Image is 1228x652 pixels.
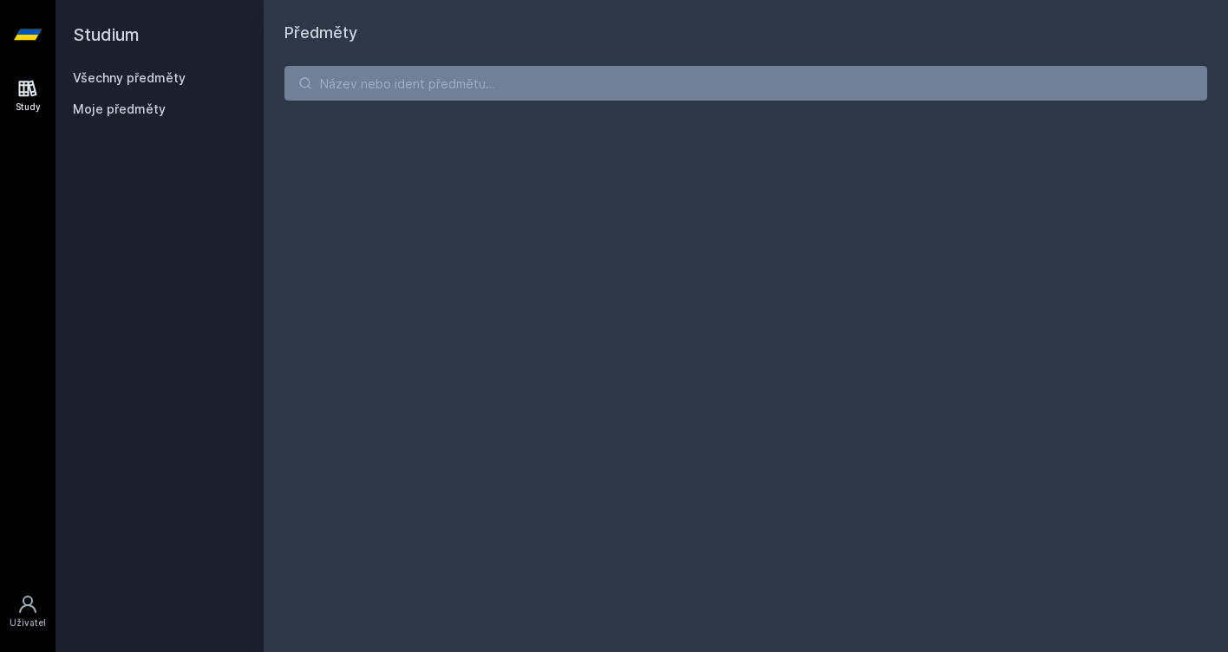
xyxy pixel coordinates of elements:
a: Uživatel [3,585,52,638]
div: Uživatel [10,616,46,629]
h1: Předměty [284,21,1207,45]
div: Study [16,101,41,114]
span: Moje předměty [73,101,166,118]
a: Study [3,69,52,122]
input: Název nebo ident předmětu… [284,66,1207,101]
a: Všechny předměty [73,70,186,85]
